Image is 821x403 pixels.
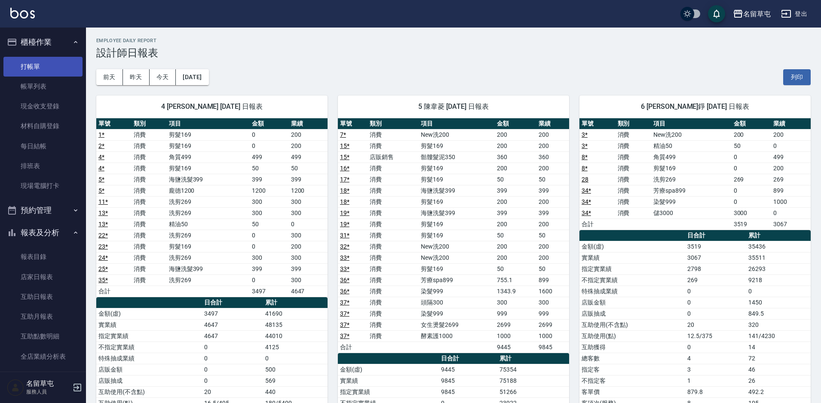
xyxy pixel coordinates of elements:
td: 899 [536,274,569,286]
th: 累計 [746,230,811,241]
td: 300 [250,196,288,207]
td: 消費 [616,140,652,151]
td: 1343.9 [495,286,536,297]
td: 消費 [368,163,419,174]
td: 指定實業績 [96,330,202,341]
button: 列印 [783,69,811,85]
a: 打帳單 [3,57,83,77]
td: 洗剪269 [167,252,250,263]
button: 昨天 [123,69,150,85]
td: 50 [250,163,288,174]
td: 剪髮169 [419,263,495,274]
td: 399 [536,185,569,196]
td: 360 [536,151,569,163]
a: 互助日報表 [3,287,83,307]
button: 今天 [150,69,176,85]
td: 12.5/375 [685,330,746,341]
td: 洗剪269 [167,207,250,218]
td: 9845 [536,341,569,353]
td: 499 [289,151,328,163]
td: 剪髮169 [167,241,250,252]
td: 消費 [616,196,652,207]
td: 0 [250,140,288,151]
button: [DATE] [176,69,208,85]
td: 消費 [368,218,419,230]
a: 帳單列表 [3,77,83,96]
td: 200 [289,140,328,151]
td: 200 [495,140,536,151]
td: 50 [536,174,569,185]
td: 200 [289,241,328,252]
th: 業績 [536,118,569,129]
td: 消費 [616,151,652,163]
td: 0 [732,185,771,196]
td: 0 [202,353,263,364]
td: 洗剪269 [167,274,250,286]
td: 消費 [132,218,167,230]
td: 0 [746,286,811,297]
td: 剪髮169 [419,140,495,151]
td: 消費 [132,274,167,286]
table: a dense table [338,118,569,353]
button: 櫃檯作業 [3,31,83,53]
td: 龐德1200 [167,185,250,196]
td: 269 [771,174,811,185]
td: 指定實業績 [579,263,685,274]
td: 399 [250,263,288,274]
td: 消費 [368,196,419,207]
td: 消費 [368,185,419,196]
td: 角質499 [167,151,250,163]
a: 排班表 [3,156,83,176]
td: 3067 [771,218,811,230]
td: 消費 [368,241,419,252]
td: 2699 [536,319,569,330]
td: 4647 [202,330,263,341]
td: 實業績 [96,319,202,330]
td: 1000 [495,330,536,341]
td: 店販抽成 [96,375,202,386]
td: 1200 [289,185,328,196]
td: 48135 [263,319,328,330]
td: 精油50 [651,140,732,151]
button: 報表及分析 [3,221,83,244]
td: 399 [289,263,328,274]
td: 實業績 [338,375,439,386]
a: 每日結帳 [3,136,83,156]
td: 海鹽洗髮399 [167,263,250,274]
a: 現金收支登錄 [3,96,83,116]
a: 店家日報表 [3,267,83,287]
td: 569 [263,375,328,386]
td: 0 [289,218,328,230]
td: 300 [250,207,288,218]
h3: 設計師日報表 [96,47,811,59]
td: 消費 [368,286,419,297]
td: 金額(虛) [338,364,439,375]
td: 46 [746,364,811,375]
td: 141/4230 [746,330,811,341]
td: 200 [289,129,328,140]
td: 1 [685,375,746,386]
td: 消費 [132,207,167,218]
td: 消費 [368,207,419,218]
td: 999 [495,308,536,319]
td: 849.5 [746,308,811,319]
td: 0 [250,241,288,252]
td: 9845 [439,375,497,386]
td: 35511 [746,252,811,263]
td: 互助獲得 [579,341,685,353]
td: 50 [289,163,328,174]
td: 999 [536,308,569,319]
td: 合計 [338,341,368,353]
td: 4125 [263,341,328,353]
td: 金額(虛) [579,241,685,252]
td: 500 [263,364,328,375]
th: 類別 [368,118,419,129]
a: 材料自購登錄 [3,116,83,136]
td: 0 [685,297,746,308]
td: 消費 [132,185,167,196]
td: 總客數 [579,353,685,364]
button: 名留草屯 [729,5,774,23]
span: 5 陳韋菱 [DATE] 日報表 [348,102,559,111]
th: 日合計 [439,353,497,364]
th: 項目 [167,118,250,129]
